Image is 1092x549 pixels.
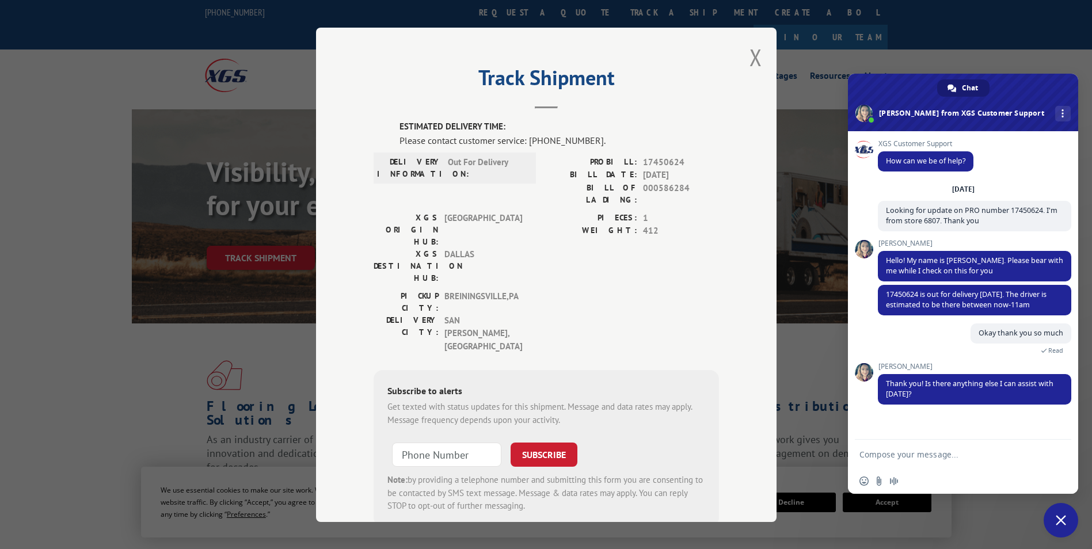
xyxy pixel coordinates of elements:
label: BILL OF LADING: [546,181,637,205]
span: SAN [PERSON_NAME] , [GEOGRAPHIC_DATA] [444,314,522,353]
span: [PERSON_NAME] [878,239,1071,247]
label: XGS ORIGIN HUB: [374,211,439,247]
span: [DATE] [643,169,719,182]
label: ESTIMATED DELIVERY TIME: [399,120,719,134]
label: DELIVERY INFORMATION: [377,155,442,180]
input: Phone Number [392,443,501,467]
div: Chat [937,79,990,97]
div: Close chat [1044,503,1078,537]
div: Get texted with status updates for this shipment. Message and data rates may apply. Message frequ... [387,401,705,426]
div: Please contact customer service: [PHONE_NUMBER]. [399,133,719,147]
span: Hello! My name is [PERSON_NAME]. Please bear with me while I check on this for you [886,256,1063,276]
span: 17450624 is out for delivery [DATE]. The driver is estimated to be there between now-11am [886,289,1047,310]
span: [PERSON_NAME] [878,363,1071,371]
label: BILL DATE: [546,169,637,182]
label: XGS DESTINATION HUB: [374,247,439,284]
label: DELIVERY CITY: [374,314,439,353]
div: More channels [1055,106,1071,121]
h2: Track Shipment [374,70,719,91]
div: Subscribe to alerts [387,384,705,401]
span: Insert an emoji [859,476,869,486]
span: Read [1048,346,1063,354]
span: 000586284 [643,181,719,205]
span: How can we be of help? [886,156,965,166]
span: Audio message [889,476,899,486]
span: Out For Delivery [448,155,526,180]
label: PROBILL: [546,155,637,169]
button: Close modal [749,42,762,73]
div: by providing a telephone number and submitting this form you are consenting to be contacted by SM... [387,474,705,513]
span: Send a file [874,476,884,486]
div: [DATE] [952,186,975,193]
span: Thank you! Is there anything else I can assist with [DATE]? [886,379,1053,399]
span: [GEOGRAPHIC_DATA] [444,211,522,247]
span: 17450624 [643,155,719,169]
label: WEIGHT: [546,224,637,238]
span: Chat [962,79,978,97]
label: PIECES: [546,211,637,224]
label: PICKUP CITY: [374,289,439,314]
span: XGS Customer Support [878,140,973,148]
textarea: Compose your message... [859,449,1041,460]
span: 1 [643,211,719,224]
span: DALLAS [444,247,522,284]
span: Looking for update on PRO number 17450624. I'm from store 6807. Thank you [886,205,1057,226]
span: Okay thank you so much [979,328,1063,338]
span: BREININGSVILLE , PA [444,289,522,314]
button: SUBSCRIBE [511,443,577,467]
strong: Note: [387,474,408,485]
span: 412 [643,224,719,238]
